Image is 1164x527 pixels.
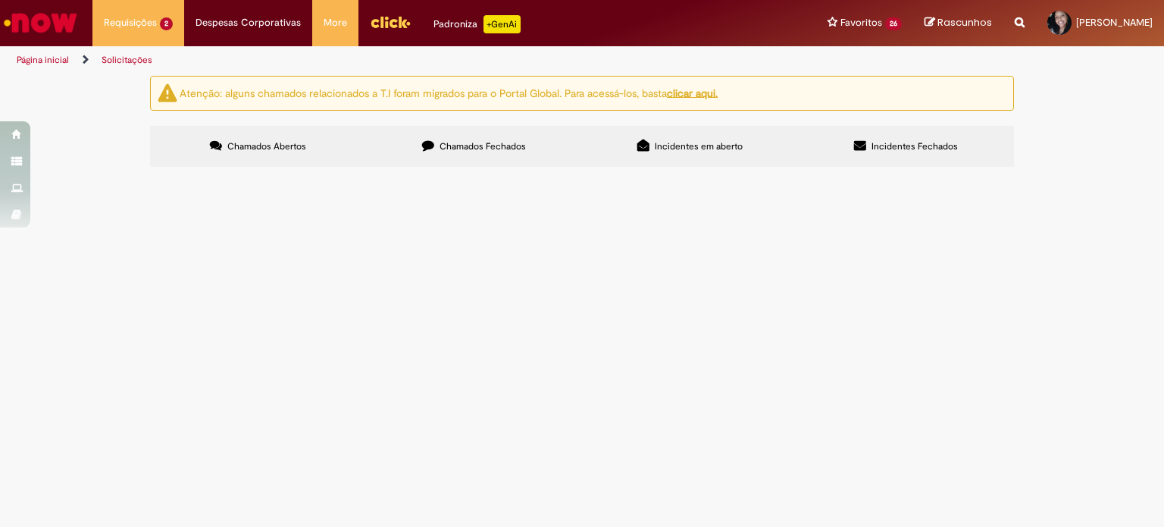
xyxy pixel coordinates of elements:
[871,140,958,152] span: Incidentes Fechados
[17,54,69,66] a: Página inicial
[11,46,765,74] ul: Trilhas de página
[104,15,157,30] span: Requisições
[440,140,526,152] span: Chamados Fechados
[2,8,80,38] img: ServiceNow
[180,86,718,99] ng-bind-html: Atenção: alguns chamados relacionados a T.I foram migrados para o Portal Global. Para acessá-los,...
[655,140,743,152] span: Incidentes em aberto
[483,15,521,33] p: +GenAi
[196,15,301,30] span: Despesas Corporativas
[227,140,306,152] span: Chamados Abertos
[937,15,992,30] span: Rascunhos
[102,54,152,66] a: Solicitações
[885,17,902,30] span: 26
[324,15,347,30] span: More
[433,15,521,33] div: Padroniza
[1076,16,1153,29] span: [PERSON_NAME]
[925,16,992,30] a: Rascunhos
[667,86,718,99] a: clicar aqui.
[160,17,173,30] span: 2
[370,11,411,33] img: click_logo_yellow_360x200.png
[840,15,882,30] span: Favoritos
